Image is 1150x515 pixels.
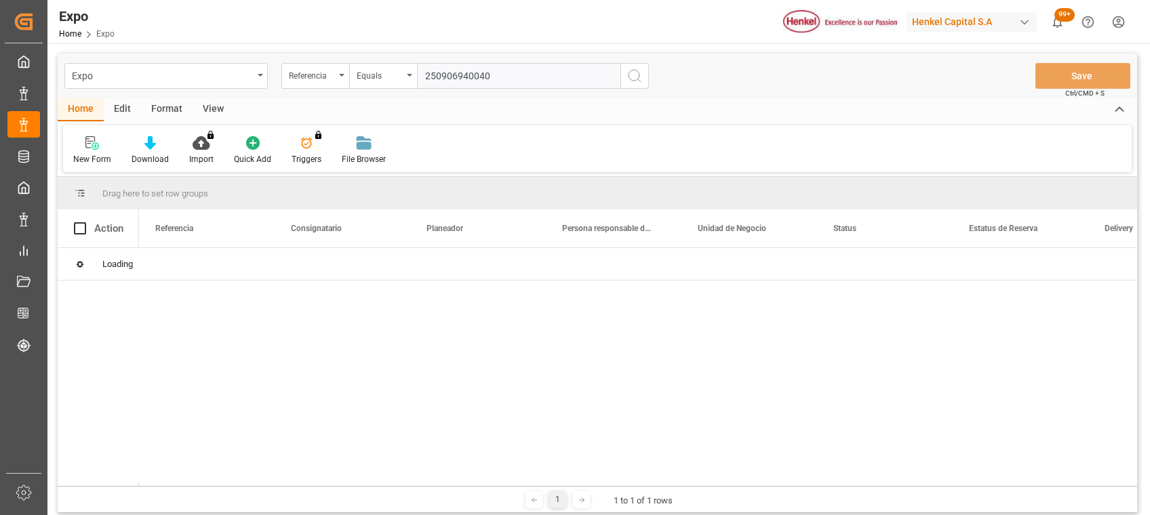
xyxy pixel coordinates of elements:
[698,224,766,233] span: Unidad de Negocio
[104,98,141,121] div: Edit
[59,29,81,39] a: Home
[132,153,169,165] div: Download
[417,63,620,89] input: Type to search
[833,224,856,233] span: Status
[73,153,111,165] div: New Form
[1035,63,1130,89] button: Save
[1065,88,1105,98] span: Ctrl/CMD + S
[349,63,417,89] button: open menu
[281,63,349,89] button: open menu
[1105,224,1133,233] span: Delivery
[64,63,268,89] button: open menu
[427,224,463,233] span: Planeador
[620,63,649,89] button: search button
[1042,7,1073,37] button: show 101 new notifications
[234,153,271,165] div: Quick Add
[549,491,566,508] div: 1
[291,224,342,233] span: Consignatario
[155,224,193,233] span: Referencia
[907,12,1037,32] div: Henkel Capital S.A
[58,98,104,121] div: Home
[1073,7,1103,37] button: Help Center
[94,222,123,234] div: Action
[562,224,653,233] span: Persona responsable de seguimiento
[193,98,234,121] div: View
[907,9,1042,35] button: Henkel Capital S.A
[1054,8,1075,22] span: 99+
[289,66,335,82] div: Referencia
[102,188,208,199] span: Drag here to set row groups
[59,6,115,26] div: Expo
[342,153,386,165] div: File Browser
[141,98,193,121] div: Format
[72,66,253,83] div: Expo
[783,10,897,34] img: Henkel%20logo.jpg_1689854090.jpg
[969,224,1037,233] span: Estatus de Reserva
[102,259,133,269] span: Loading
[614,494,673,508] div: 1 to 1 of 1 rows
[357,66,403,82] div: Equals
